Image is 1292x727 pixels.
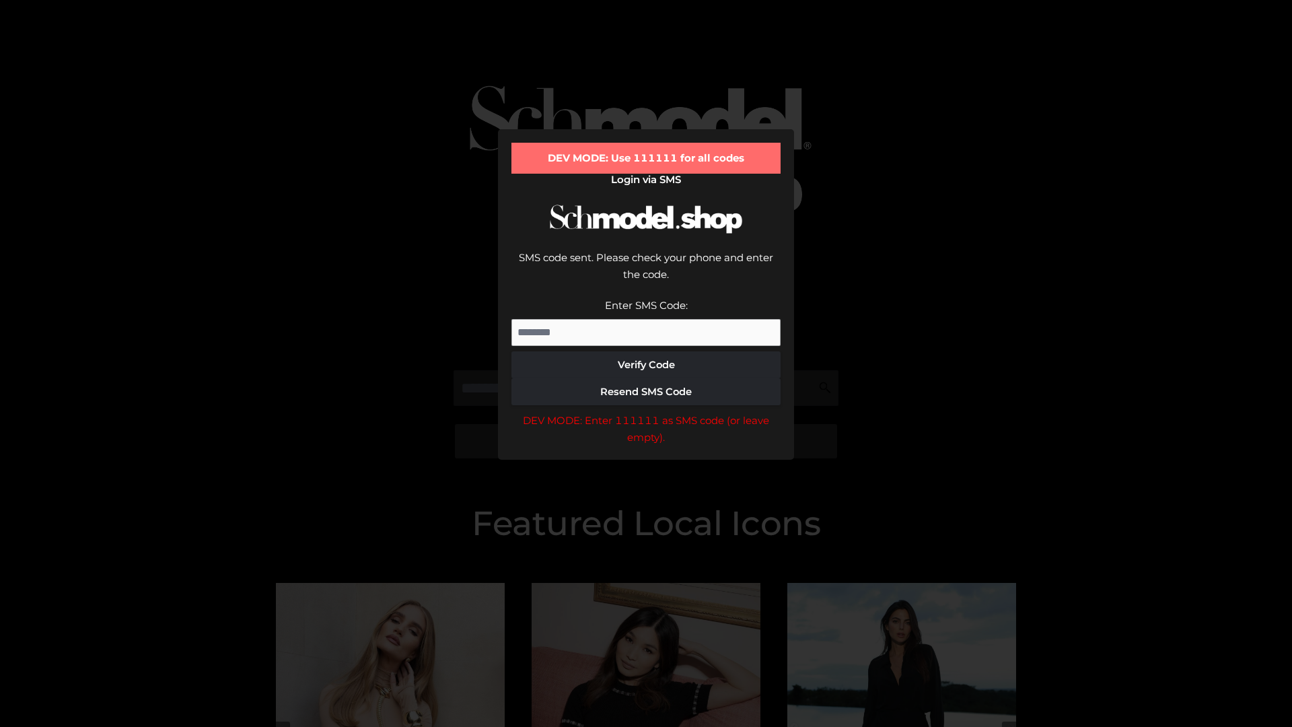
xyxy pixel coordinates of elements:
[545,193,747,246] img: Schmodel Logo
[511,351,781,378] button: Verify Code
[605,299,688,312] label: Enter SMS Code:
[511,412,781,446] div: DEV MODE: Enter 111111 as SMS code (or leave empty).
[511,249,781,297] div: SMS code sent. Please check your phone and enter the code.
[511,143,781,174] div: DEV MODE: Use 111111 for all codes
[511,174,781,186] h2: Login via SMS
[511,378,781,405] button: Resend SMS Code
